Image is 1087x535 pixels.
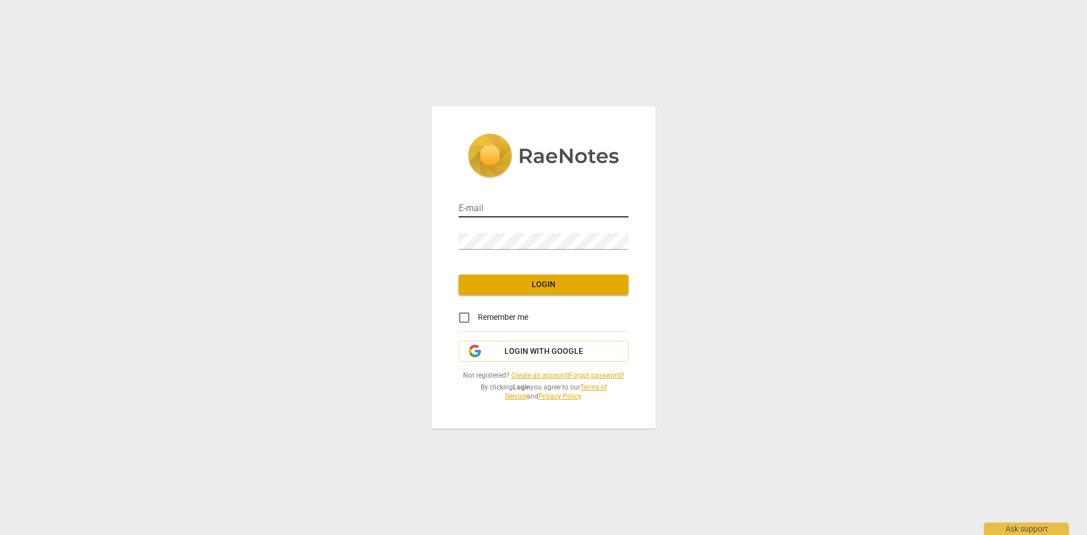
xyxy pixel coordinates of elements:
[468,279,619,290] span: Login
[569,371,624,379] a: Forgot password?
[459,275,628,295] button: Login
[505,383,607,401] a: Terms of Service
[478,311,528,323] span: Remember me
[459,371,628,380] span: Not registered? |
[511,371,567,379] a: Create an account
[459,341,628,362] button: Login with Google
[468,134,619,180] img: 5ac2273c67554f335776073100b6d88f.svg
[459,383,628,401] span: By clicking you agree to our and .
[984,523,1069,535] div: Ask support
[513,383,530,391] b: Login
[538,392,581,400] a: Privacy Policy
[504,346,583,357] span: Login with Google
